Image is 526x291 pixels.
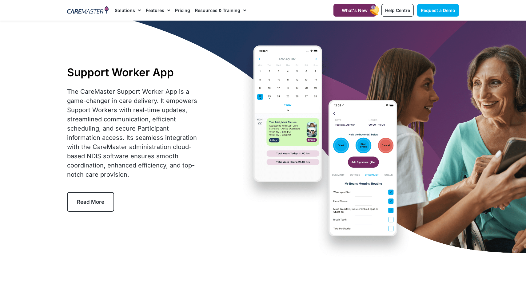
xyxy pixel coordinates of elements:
span: Request a Demo [421,8,455,13]
span: Help Centre [385,8,410,13]
a: Help Centre [381,4,414,17]
img: CareMaster Logo [67,6,109,15]
div: The CareMaster Support Worker App is a game-changer in care delivery. It empowers Support Workers... [67,87,200,179]
a: What's New [333,4,376,17]
a: Request a Demo [417,4,459,17]
span: Read More [77,199,104,205]
span: What's New [342,8,368,13]
a: Read More [67,192,114,212]
h1: Support Worker App [67,66,200,79]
